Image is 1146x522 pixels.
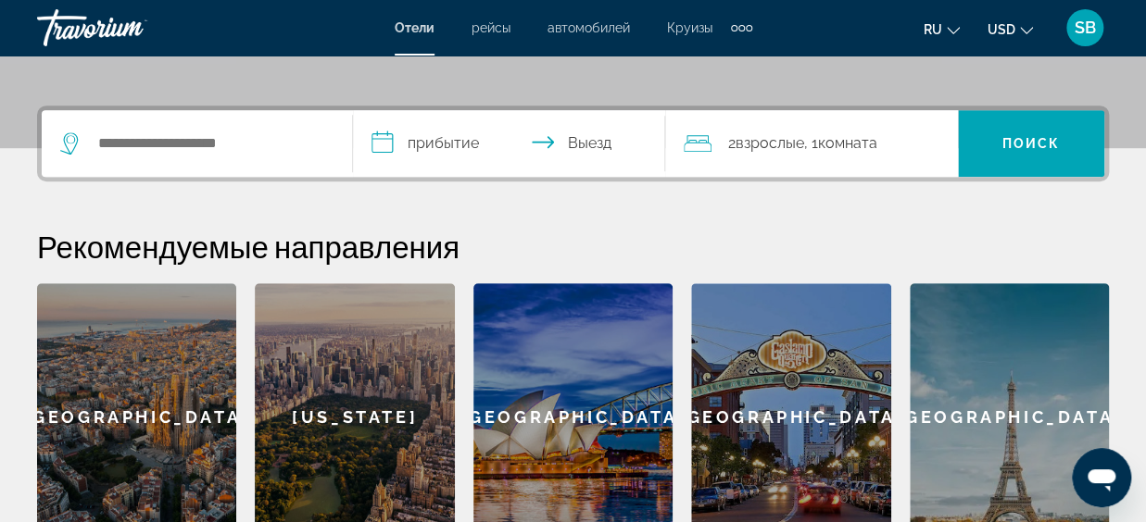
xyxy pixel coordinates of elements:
[353,110,664,177] button: Select check in and out date
[548,20,630,35] a: автомобилей
[804,130,877,156] span: , 1
[665,110,958,177] button: Travelers: 2 adults, 0 children
[958,110,1104,177] button: Search
[988,16,1033,43] button: Change currency
[728,130,804,156] span: 2
[1075,19,1096,37] span: SB
[96,130,324,157] input: Search hotel destination
[731,13,752,43] button: Extra navigation items
[1072,448,1131,507] iframe: Кнопка запуска окна обмена сообщениями
[37,4,222,52] a: Travorium
[42,110,1104,177] div: Search widget
[667,20,712,35] a: Круизы
[1002,136,1061,151] span: Поиск
[924,22,942,37] span: ru
[37,228,1109,265] h2: Рекомендуемые направления
[472,20,510,35] a: рейсы
[395,20,434,35] a: Отели
[736,134,804,152] span: Взрослые
[988,22,1015,37] span: USD
[818,134,877,152] span: Комната
[1061,8,1109,47] button: User Menu
[924,16,960,43] button: Change language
